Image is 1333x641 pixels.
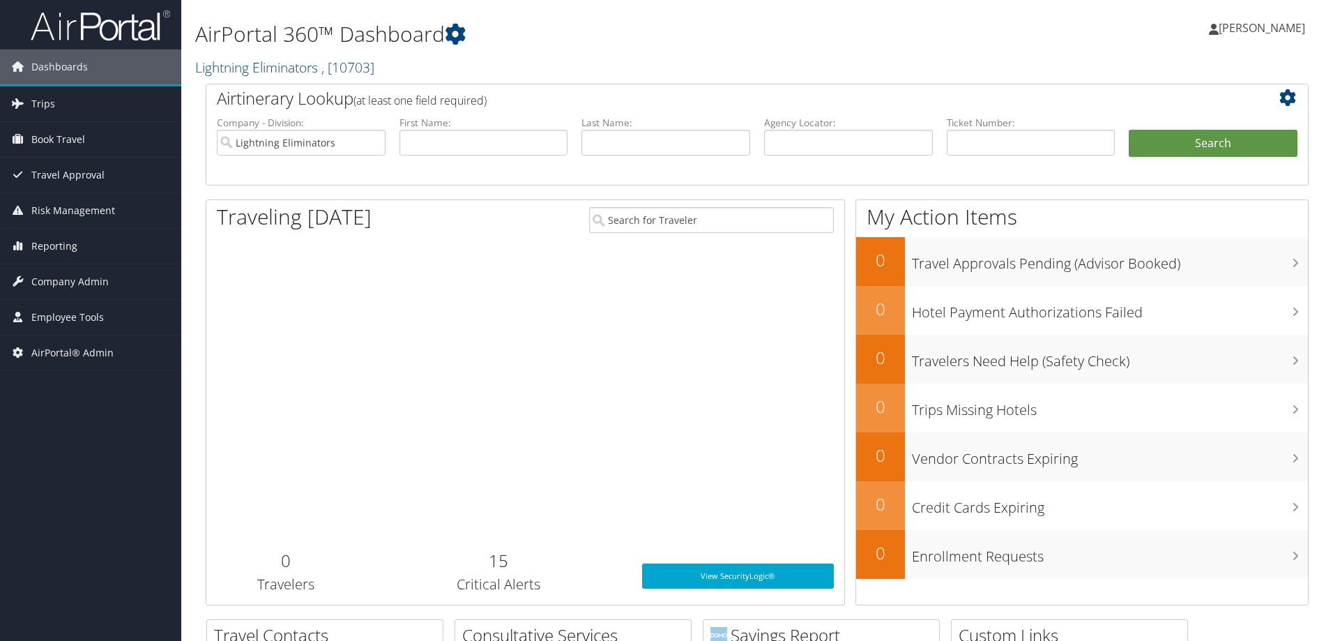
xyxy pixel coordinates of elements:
span: AirPortal® Admin [31,335,114,370]
a: 0Vendor Contracts Expiring [856,432,1308,481]
h3: Travelers [217,575,356,594]
h2: 0 [856,248,905,272]
button: Search [1129,130,1297,158]
h3: Hotel Payment Authorizations Failed [912,296,1308,322]
label: Last Name: [581,116,750,130]
h2: 0 [856,444,905,467]
h2: 0 [856,395,905,418]
h2: 0 [856,492,905,516]
h1: Traveling [DATE] [217,202,372,232]
span: Trips [31,86,55,121]
a: 0Enrollment Requests [856,530,1308,579]
h3: Enrollment Requests [912,540,1308,566]
h1: My Action Items [856,202,1308,232]
a: View SecurityLogic® [642,564,834,589]
h2: 0 [217,549,356,573]
span: Book Travel [31,122,85,157]
h3: Critical Alerts [376,575,621,594]
h2: Airtinerary Lookup [217,86,1205,110]
label: Company - Division: [217,116,386,130]
img: airportal-logo.png [31,9,170,42]
span: [PERSON_NAME] [1219,20,1305,36]
span: Employee Tools [31,300,104,335]
h2: 0 [856,541,905,565]
a: 0Travelers Need Help (Safety Check) [856,335,1308,384]
label: Ticket Number: [947,116,1115,130]
input: Search for Traveler [589,207,834,233]
span: , [ 10703 ] [321,58,374,77]
a: 0Hotel Payment Authorizations Failed [856,286,1308,335]
h3: Credit Cards Expiring [912,491,1308,518]
label: Agency Locator: [764,116,933,130]
span: Dashboards [31,50,88,84]
a: Lightning Eliminators [195,58,374,77]
h2: 0 [856,346,905,370]
h3: Travel Approvals Pending (Advisor Booked) [912,247,1308,273]
span: (at least one field required) [353,93,487,108]
h3: Vendor Contracts Expiring [912,442,1308,469]
span: Reporting [31,229,77,264]
h3: Trips Missing Hotels [912,393,1308,420]
label: First Name: [399,116,568,130]
h2: 15 [376,549,621,573]
h1: AirPortal 360™ Dashboard [195,20,945,49]
span: Risk Management [31,193,115,228]
span: Company Admin [31,264,109,299]
h3: Travelers Need Help (Safety Check) [912,345,1308,371]
a: 0Credit Cards Expiring [856,481,1308,530]
h2: 0 [856,297,905,321]
span: Travel Approval [31,158,105,193]
a: 0Trips Missing Hotels [856,384,1308,432]
a: 0Travel Approvals Pending (Advisor Booked) [856,237,1308,286]
a: [PERSON_NAME] [1209,7,1319,49]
